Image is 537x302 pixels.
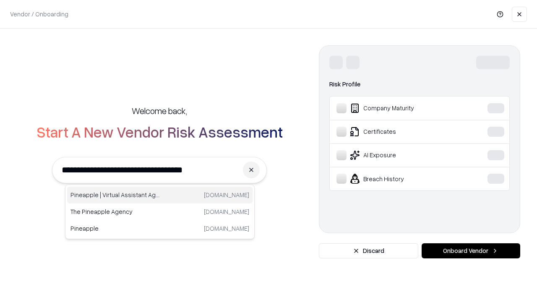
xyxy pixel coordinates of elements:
p: The Pineapple Agency [70,207,160,216]
p: [DOMAIN_NAME] [204,224,249,233]
div: Risk Profile [329,79,510,89]
button: Onboard Vendor [422,243,520,258]
p: Pineapple [70,224,160,233]
p: Pineapple | Virtual Assistant Agency [70,190,160,199]
div: Company Maturity [336,103,462,113]
p: [DOMAIN_NAME] [204,207,249,216]
p: [DOMAIN_NAME] [204,190,249,199]
h2: Start A New Vendor Risk Assessment [36,123,283,140]
div: Suggestions [65,185,255,239]
div: Certificates [336,127,462,137]
p: Vendor / Onboarding [10,10,68,18]
h5: Welcome back, [132,105,187,117]
button: Discard [319,243,418,258]
div: AI Exposure [336,150,462,160]
div: Breach History [336,174,462,184]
